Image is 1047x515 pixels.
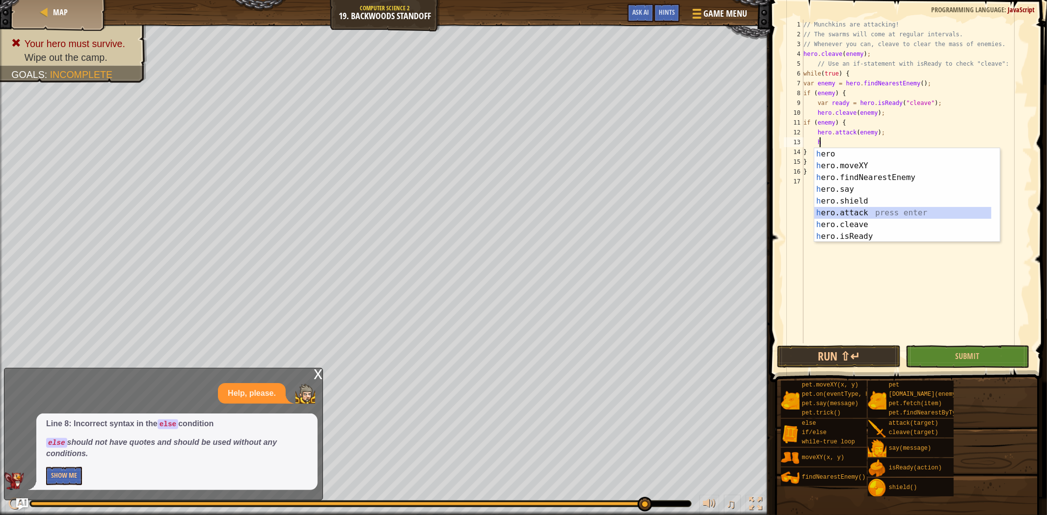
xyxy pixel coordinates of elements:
div: 2 [784,29,804,39]
div: 8 [784,88,804,98]
em: should not have quotes and should be used without any conditions. [46,438,277,458]
p: Line 8: Incorrect syntax in the condition [46,418,308,430]
img: Player [295,384,315,404]
span: Wipe out the camp. [25,52,107,63]
div: 3 [784,39,804,49]
button: Ctrl + P: Play [5,495,25,515]
button: Submit [906,345,1029,368]
img: portrait.png [868,439,886,458]
div: 10 [784,108,804,118]
span: attack(target) [889,420,939,427]
div: 14 [784,147,804,157]
img: portrait.png [868,459,886,478]
span: pet.on(eventType, handler) [802,391,894,398]
span: pet.moveXY(x, y) [802,382,859,388]
li: Your hero must survive. [11,37,136,51]
span: Map [53,7,68,18]
div: 13 [784,137,804,147]
div: 16 [784,167,804,177]
button: Ask AI [16,498,28,510]
span: moveXY(x, y) [802,454,844,461]
div: 1 [784,20,804,29]
span: pet.fetch(item) [889,400,942,407]
span: Game Menu [703,7,747,20]
div: x [314,368,322,378]
span: if/else [802,429,827,436]
span: say(message) [889,445,931,452]
span: JavaScript [1008,5,1035,14]
img: portrait.png [868,420,886,438]
img: portrait.png [868,479,886,497]
span: pet.say(message) [802,400,859,407]
div: 12 [784,128,804,137]
span: pet.trick() [802,410,841,416]
button: Show Me [46,467,82,485]
button: Ask AI [627,4,654,22]
div: 11 [784,118,804,128]
div: 17 [784,177,804,186]
div: 5 [784,59,804,69]
span: Hints [659,7,675,17]
span: pet.findNearestByType(type) [889,410,984,416]
img: portrait.png [868,391,886,410]
span: Your hero must survive. [25,38,125,49]
span: Incomplete [50,69,112,80]
img: portrait.png [781,468,800,487]
img: portrait.png [781,425,800,443]
span: isReady(action) [889,464,942,471]
span: [DOMAIN_NAME](enemy) [889,391,960,398]
div: 15 [784,157,804,167]
span: shield() [889,484,917,491]
img: AI [4,472,24,490]
li: Wipe out the camp. [11,51,136,64]
code: else [46,438,67,448]
span: cleave(target) [889,429,939,436]
button: ♫ [724,495,741,515]
div: 6 [784,69,804,78]
p: Help, please. [228,388,276,399]
div: 9 [784,98,804,108]
span: : [1004,5,1008,14]
span: ♫ [726,496,736,511]
div: 7 [784,78,804,88]
button: Adjust volume [699,495,719,515]
span: pet [889,382,900,388]
span: Programming language [931,5,1004,14]
span: Goals [11,69,45,80]
button: Game Menu [685,4,753,27]
div: 4 [784,49,804,59]
span: findNearestEnemy() [802,474,866,481]
img: portrait.png [781,391,800,410]
code: else [158,419,179,429]
button: Run ⇧↵ [777,345,901,368]
span: else [802,420,816,427]
span: Ask AI [632,7,649,17]
img: portrait.png [781,449,800,467]
button: Toggle fullscreen [746,495,765,515]
span: while-true loop [802,438,855,445]
a: Map [50,7,68,18]
span: Submit [956,351,980,361]
span: : [45,69,50,80]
